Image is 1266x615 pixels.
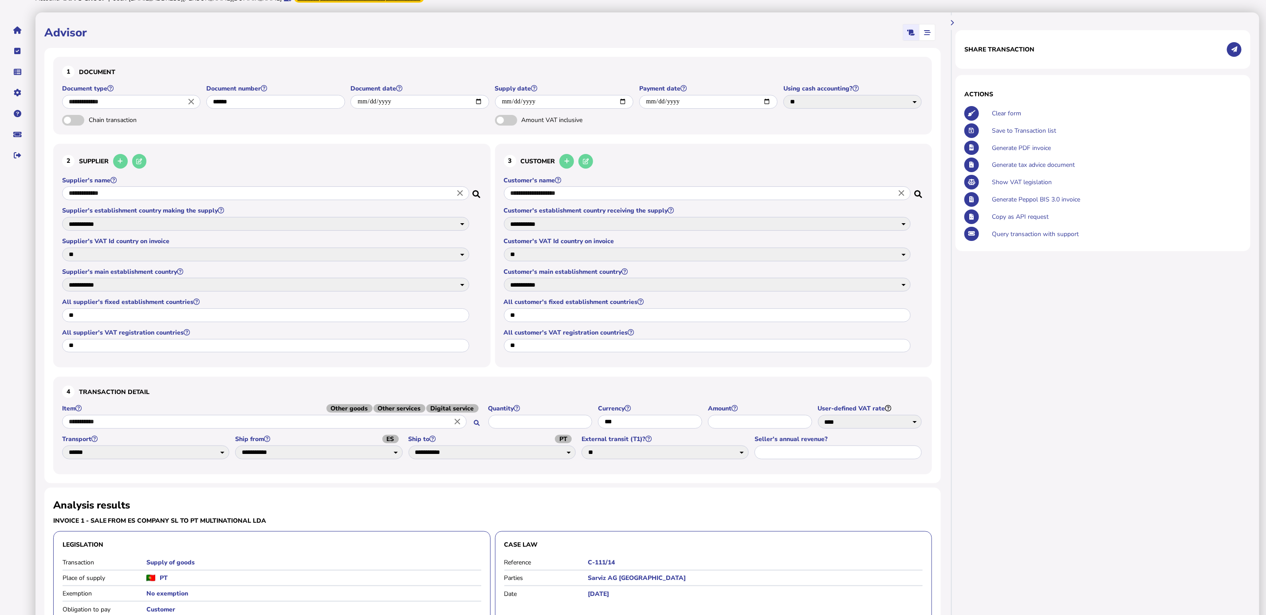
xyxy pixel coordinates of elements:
[990,208,1242,225] div: Copy as API request
[964,123,979,138] button: Save transaction
[964,158,979,172] button: Generate tax advice document
[8,104,27,123] button: Help pages
[555,435,572,443] span: PT
[504,268,912,276] label: Customer's main establishment country
[62,66,75,78] div: 1
[146,575,155,581] img: pt.png
[903,24,919,40] mat-button-toggle: Classic scrolling page view
[708,404,814,413] label: Amount
[409,435,577,443] label: Ship to
[8,125,27,144] button: Raise a support ticket
[374,404,425,413] span: Other services
[919,24,935,40] mat-button-toggle: Stepper view
[53,498,130,512] h2: Analysis results
[63,558,146,567] label: Transaction
[964,45,1035,54] h1: Share transaction
[588,558,923,567] h5: C-111/14
[8,83,27,102] button: Manage settings
[522,116,615,124] span: Amount VAT inclusive
[504,153,924,170] h3: Customer
[235,435,404,443] label: Ship from
[89,116,182,124] span: Chain transaction
[62,66,923,78] h3: Document
[62,176,471,185] label: Supplier's name
[146,589,481,598] h5: No exemption
[578,154,593,169] button: Edit selected customer in the database
[62,435,231,443] label: Transport
[62,298,471,306] label: All supplier's fixed establishment countries
[63,574,146,582] label: Place of supply
[639,84,779,93] label: Payment date
[896,189,906,198] i: Close
[990,139,1242,157] div: Generate PDF invoice
[469,416,484,430] button: Search for an item by HS code or use natural language description
[990,156,1242,173] div: Generate tax advice document
[559,154,574,169] button: Add a new customer to the database
[53,144,491,368] section: Define the seller
[598,404,704,413] label: Currency
[818,404,924,413] label: User-defined VAT rate
[990,173,1242,191] div: Show VAT legislation
[964,106,979,121] button: Clear form data from invoice panel
[62,386,923,398] h3: Transaction detail
[964,175,979,189] button: Show VAT legislation
[964,209,979,224] button: Copy data as API request body to clipboard
[755,435,923,443] label: Seller's annual revenue?
[53,377,932,474] section: Define the item, and answer additional questions
[62,206,471,215] label: Supplier's establishment country making the supply
[63,605,146,614] label: Obligation to pay
[44,25,87,40] h1: Advisor
[504,298,912,306] label: All customer's fixed establishment countries
[582,435,750,443] label: External transit (T1)?
[495,84,635,93] label: Supply date
[504,590,588,598] label: Date
[588,574,923,582] h5: Sarviz AG [GEOGRAPHIC_DATA]
[63,589,146,598] label: Exemption
[62,404,484,413] label: Item
[62,84,202,115] app-field: Select a document type
[426,404,479,413] span: Digital service
[504,155,516,167] div: 3
[206,84,346,93] label: Document number
[990,191,1242,208] div: Generate Peppol BIS 3.0 invoice
[964,227,979,241] button: Query transaction with support
[132,154,147,169] button: Edit selected supplier in the database
[588,590,923,598] h5: [DATE]
[914,188,923,195] i: Search for a dummy customer
[990,225,1242,243] div: Query transaction with support
[62,386,75,398] div: 4
[160,574,168,582] h5: PT
[113,154,128,169] button: Add a new supplier to the database
[488,404,594,413] label: Quantity
[62,237,471,245] label: Supplier's VAT Id country on invoice
[62,268,471,276] label: Supplier's main establishment country
[504,540,923,549] h3: Case law
[62,153,482,170] h3: Supplier
[473,188,482,195] i: Search for a dummy seller
[964,141,979,155] button: Generate pdf
[146,605,481,614] h5: Customer
[990,105,1242,122] div: Clear form
[63,540,481,549] h3: Legislation
[8,63,27,81] button: Data manager
[8,42,27,60] button: Tasks
[53,516,491,525] h3: Invoice 1 - sale from ES Company SL to PT Multinational Lda
[504,328,912,337] label: All customer's VAT registration countries
[8,21,27,39] button: Home
[146,558,481,567] h5: Supply of goods
[350,84,490,93] label: Document date
[8,146,27,165] button: Sign out
[945,16,959,30] button: Hide
[964,90,1242,99] h1: Actions
[455,189,465,198] i: Close
[990,122,1242,139] div: Save to Transaction list
[783,84,923,93] label: Using cash accounting?
[62,84,202,93] label: Document type
[504,574,588,582] label: Parties
[504,237,912,245] label: Customer's VAT Id country on invoice
[504,176,912,185] label: Customer's name
[382,435,399,443] span: ES
[62,155,75,167] div: 2
[326,404,373,413] span: Other goods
